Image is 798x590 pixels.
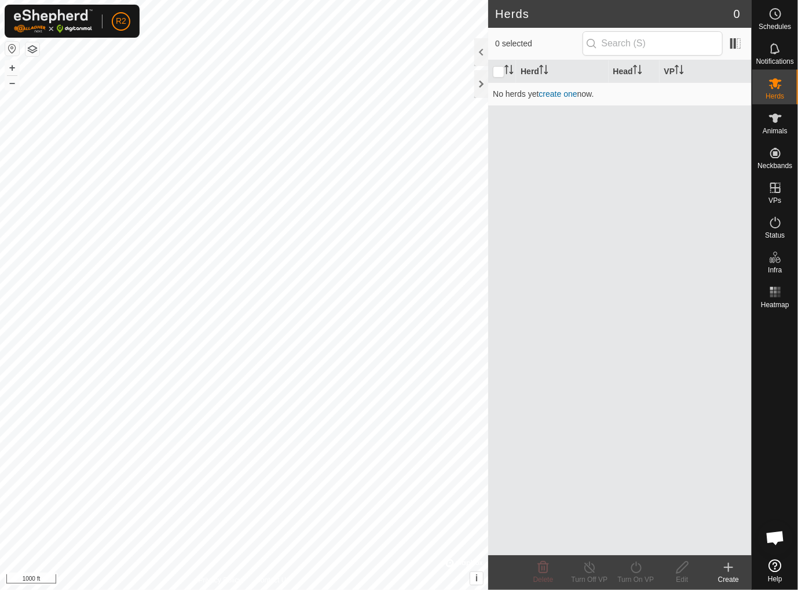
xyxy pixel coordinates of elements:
span: i [475,573,478,583]
span: Status [765,232,785,239]
a: create one [539,89,577,99]
a: Contact Us [255,575,290,585]
div: Turn Off VP [566,574,613,585]
span: Neckbands [757,162,792,169]
td: No herds yet now. [488,82,752,105]
span: 0 selected [495,38,582,50]
span: Help [768,576,782,582]
span: Infra [768,267,782,274]
span: Notifications [756,58,794,65]
button: – [5,76,19,90]
button: i [470,572,483,585]
div: Turn On VP [613,574,659,585]
div: Aprire la chat [758,520,793,555]
img: Gallagher Logo [14,9,93,33]
span: R2 [116,15,126,27]
a: Privacy Policy [199,575,242,585]
span: Heatmap [761,301,789,308]
p-sorticon: Activate to sort [539,67,548,76]
span: Animals [763,128,788,134]
button: Reset Map [5,42,19,56]
h2: Herds [495,7,734,21]
p-sorticon: Activate to sort [504,67,514,76]
div: Create [705,574,752,585]
th: Head [609,60,660,83]
th: Herd [516,60,608,83]
p-sorticon: Activate to sort [675,67,684,76]
th: VP [660,60,752,83]
div: Edit [659,574,705,585]
input: Search (S) [583,31,723,56]
a: Help [752,555,798,587]
span: 0 [734,5,740,23]
p-sorticon: Activate to sort [633,67,642,76]
span: VPs [768,197,781,204]
button: + [5,61,19,75]
button: Map Layers [25,42,39,56]
span: Delete [533,576,554,584]
span: Herds [766,93,784,100]
span: Schedules [759,23,791,30]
